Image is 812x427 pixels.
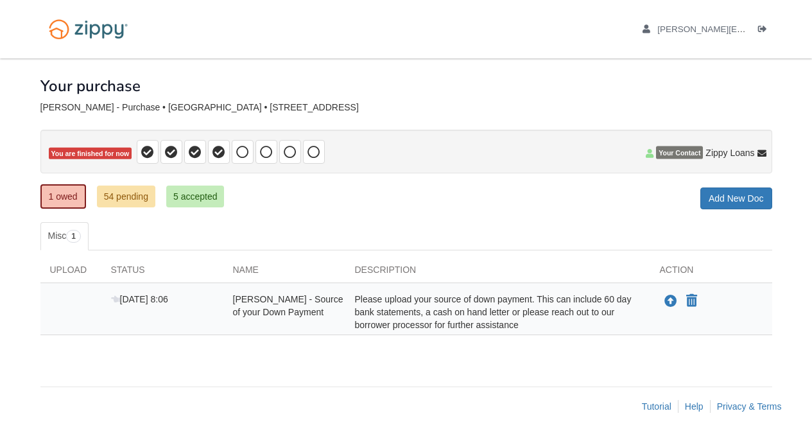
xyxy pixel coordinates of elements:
[656,146,703,159] span: Your Contact
[40,263,101,283] div: Upload
[40,78,141,94] h1: Your purchase
[233,294,343,317] span: [PERSON_NAME] - Source of your Down Payment
[166,186,225,207] a: 5 accepted
[111,294,168,304] span: [DATE] 8:06
[101,263,223,283] div: Status
[650,263,772,283] div: Action
[66,230,81,243] span: 1
[717,401,782,412] a: Privacy & Terms
[40,222,89,250] a: Misc
[663,293,678,309] button: Upload Arron Perkins - Source of your Down Payment
[40,102,772,113] div: [PERSON_NAME] - Purchase • [GEOGRAPHIC_DATA] • [STREET_ADDRESS]
[700,187,772,209] a: Add New Doc
[40,13,136,46] img: Logo
[685,401,704,412] a: Help
[642,401,671,412] a: Tutorial
[223,263,345,283] div: Name
[705,146,754,159] span: Zippy Loans
[685,293,698,309] button: Declare Arron Perkins - Source of your Down Payment not applicable
[40,184,86,209] a: 1 owed
[49,148,132,160] span: You are finished for now
[758,24,772,37] a: Log out
[97,186,155,207] a: 54 pending
[345,263,650,283] div: Description
[345,293,650,331] div: Please upload your source of down payment. This can include 60 day bank statements, a cash on han...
